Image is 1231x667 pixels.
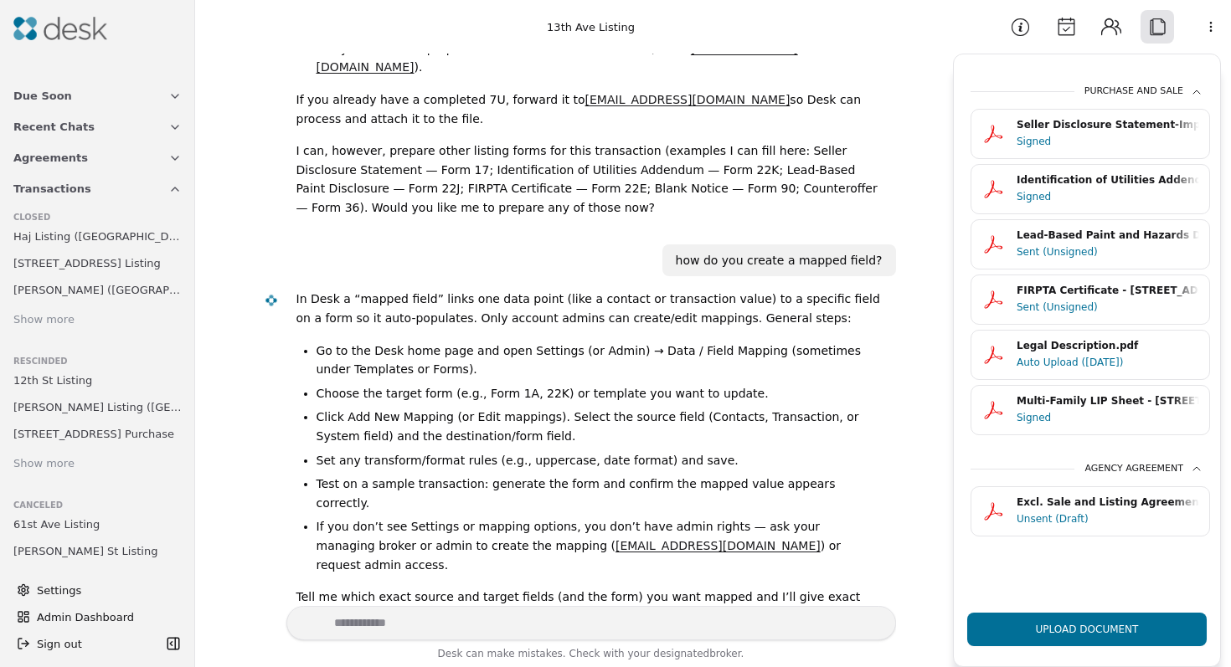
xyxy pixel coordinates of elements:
[676,251,883,270] div: how do you create a mapped field?
[1017,172,1199,188] div: Identification of Utilities Addendum - [STREET_ADDRESS]pdf
[1017,354,1199,371] div: Auto Upload ([DATE])
[10,630,162,657] button: Sign out
[317,451,883,470] li: Set any transform/format rules (e.g., uppercase, date format) and save.
[13,211,182,224] div: Closed
[1017,133,1199,150] div: Signed
[286,606,896,640] textarea: Write your prompt here
[653,648,709,659] span: designated
[1084,462,1203,476] div: Agency Agreement
[13,355,182,368] div: Rescinded
[13,398,182,416] span: [PERSON_NAME] Listing ([GEOGRAPHIC_DATA])
[971,330,1210,380] button: Legal Description.pdfAuto Upload ([DATE])
[13,425,174,443] span: [STREET_ADDRESS] Purchase
[971,164,1210,214] button: Identification of Utilities Addendum - [STREET_ADDRESS]pdfSigned
[971,274,1210,325] button: FIRPTA Certificate - [STREET_ADDRESS]pdfSent (Unsigned)
[13,542,157,560] span: [PERSON_NAME] St Listing
[13,516,100,533] span: 61st Ave Listing
[971,462,1203,486] button: Agency Agreement
[13,118,95,136] span: Recent Chats
[13,569,92,587] span: 12th St Listing
[13,311,75,329] div: Show more
[3,173,192,204] button: Transactions
[547,18,635,36] div: 13th Ave Listing
[615,539,821,552] a: [EMAIL_ADDRESS][DOMAIN_NAME]
[13,180,91,198] span: Transactions
[286,645,896,667] div: Desk can make mistakes. Check with your broker.
[585,93,791,106] a: [EMAIL_ADDRESS][DOMAIN_NAME]
[971,85,1203,109] button: Purchase and Sale
[296,587,883,625] p: Tell me which exact source and target fields (and the form) you want mapped and I’ll give exact f...
[317,517,883,574] li: If you don’t see Settings or mapping options, you don’t have admin rights — ask your managing bro...
[1017,409,1199,426] div: Signed
[1017,511,1199,527] div: Unsent (Draft)
[10,603,185,630] button: Admin Dashboard
[13,254,161,272] span: [STREET_ADDRESS] Listing
[13,455,75,473] div: Show more
[317,341,883,379] li: Go to the Desk home page and open Settings (or Admin) → Data / Field Mapping (sometimes under Tem...
[13,372,92,389] span: 12th St Listing
[13,17,107,40] img: Desk
[3,80,192,111] button: Due Soon
[37,582,81,599] span: Settings
[296,290,883,327] p: In Desk a “mapped field” links one data point (like a contact or transaction value) to a specific...
[1084,85,1203,99] div: Purchase and Sale
[971,219,1210,269] button: Lead-Based Paint and Hazards Disclosure - [STREET_ADDRESS]pdfSent (Unsigned)
[1017,338,1199,354] div: Legal Description.pdf
[1017,228,1199,244] div: Lead-Based Paint and Hazards Disclosure - [STREET_ADDRESS]pdf
[971,385,1210,435] button: Multi-Family LIP Sheet - [STREET_ADDRESS]pdfSigned
[296,141,883,217] p: I can, however, prepare other listing forms for this transaction (examples I can fill here: Selle...
[3,142,192,173] button: Agreements
[1017,495,1199,511] div: Excl. Sale and Listing Agreement - [STREET_ADDRESS]pdf
[296,90,883,128] p: If you already have a completed 7U, forward it to so Desk can process and attach it to the file.
[971,486,1210,536] button: Excl. Sale and Listing Agreement - [STREET_ADDRESS]pdfUnsent (Draft)
[971,109,1210,159] button: Seller Disclosure Statement-Improved Property - [STREET_ADDRESS]pdfSigned
[317,384,883,403] li: Choose the target form (e.g., Form 1A, 22K) or template you want to update.
[317,408,883,445] li: Click Add New Mapping (or Edit mappings). Select the source field (Contacts, Transaction, or Syst...
[13,228,182,245] span: Haj Listing ([GEOGRAPHIC_DATA])
[1017,393,1199,409] div: Multi-Family LIP Sheet - [STREET_ADDRESS]pdf
[967,613,1207,646] button: Upload Document
[13,149,88,167] span: Agreements
[317,39,883,77] li: Ask your admin to prepare it and add to this transaction (email: ).
[1017,188,1199,205] div: Signed
[37,635,82,653] span: Sign out
[37,608,178,626] span: Admin Dashboard
[13,87,72,105] span: Due Soon
[10,577,185,603] button: Settings
[13,281,182,299] span: [PERSON_NAME] ([GEOGRAPHIC_DATA])
[1017,283,1199,299] div: FIRPTA Certificate - [STREET_ADDRESS]pdf
[1017,299,1199,316] div: Sent (Unsigned)
[1017,117,1199,133] div: Seller Disclosure Statement-Improved Property - [STREET_ADDRESS]pdf
[317,475,883,512] li: Test on a sample transaction: generate the form and confirm the mapped value appears correctly.
[3,111,192,142] button: Recent Chats
[1017,244,1199,260] div: Sent (Unsigned)
[264,294,278,308] img: Desk
[13,499,182,512] div: Canceled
